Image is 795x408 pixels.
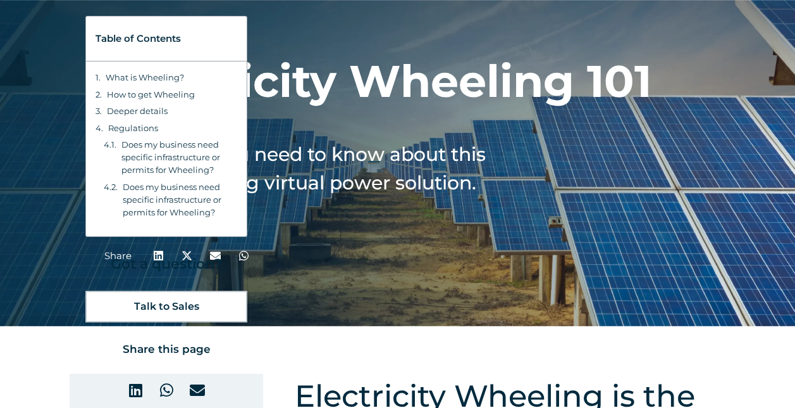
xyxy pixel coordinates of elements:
a: Does my business need specific infrastructure or permits for Wheeling? [123,181,237,219]
a: How to get Wheeling [107,88,195,101]
a: Does my business need specific infrastructure or permits for Wheeling? [121,138,237,176]
h6: Got a question? [85,250,247,278]
a: What is Wheeling? [106,71,184,84]
div: Share on whatsapp [152,376,181,405]
a: Deeper details [107,105,168,117]
div: Table of Contents [96,26,237,51]
h6: Share this page [85,335,247,364]
span: Talk to Sales [134,302,199,312]
a: Regulations [108,122,158,134]
div: Share on email [183,376,212,405]
a: Talk to Sales [85,291,247,322]
div: Share on linkedin [121,376,150,405]
h5: Everything you need to know about this game-changing virtual power solution. [104,140,496,197]
h1: Electricity Wheeling 101 [104,54,691,108]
